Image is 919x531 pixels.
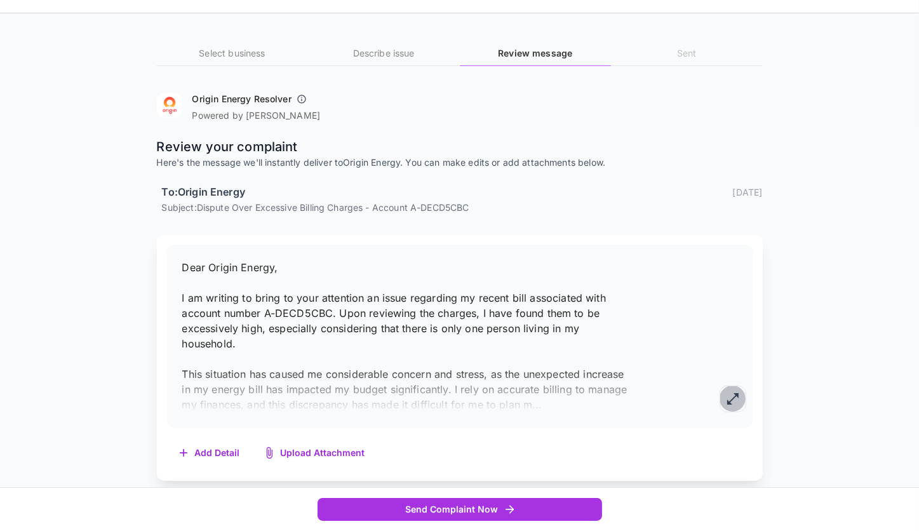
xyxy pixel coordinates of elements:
[318,498,602,521] button: Send Complaint Now
[192,109,321,122] p: Powered by [PERSON_NAME]
[308,46,459,60] h6: Describe issue
[532,398,542,411] span: ...
[611,46,762,60] h6: Sent
[162,184,245,201] h6: To: Origin Energy
[253,440,378,466] button: Upload Attachment
[182,261,627,411] span: Dear Origin Energy, I am writing to bring to your attention an issue regarding my recent bill ass...
[162,201,763,214] p: Subject: Dispute Over Excessive Billing Charges - Account A-DECD5CBC
[192,93,292,105] h6: Origin Energy Resolver
[157,46,308,60] h6: Select business
[157,93,182,118] img: Origin Energy
[733,185,763,199] p: [DATE]
[460,46,611,60] h6: Review message
[157,156,763,169] p: Here's the message we'll instantly deliver to Origin Energy . You can make edits or add attachmen...
[167,440,253,466] button: Add Detail
[157,137,763,156] p: Review your complaint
